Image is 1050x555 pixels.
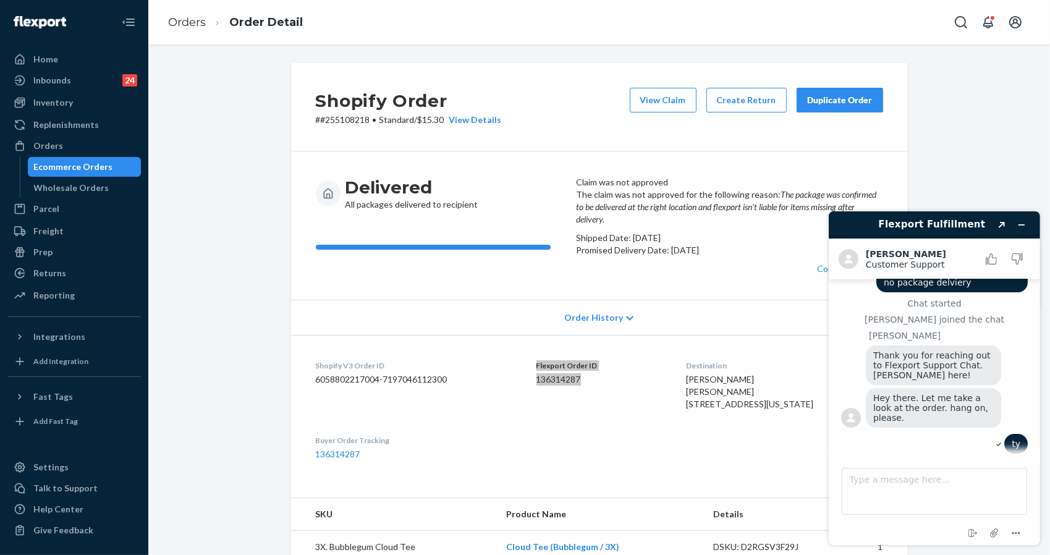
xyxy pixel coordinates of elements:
[819,201,1050,555] iframe: Find more information here
[7,387,141,407] button: Fast Tags
[576,189,876,224] em: The package was confirmed to be delivered at the right location and flexport isn't liable for ite...
[713,541,829,553] div: DSKU: D2RGSV3F29J
[33,503,83,515] div: Help Center
[33,96,73,109] div: Inventory
[7,499,141,519] a: Help Center
[33,482,98,494] div: Talk to Support
[949,10,973,35] button: Open Search Box
[33,461,69,473] div: Settings
[7,520,141,540] button: Give Feedback
[807,94,873,106] div: Duplicate Order
[7,70,141,90] a: Inbounds24
[7,286,141,305] a: Reporting
[27,9,53,20] span: Chat
[316,435,517,446] dt: Buyer Order Tracking
[122,74,137,87] div: 24
[33,140,63,152] div: Orders
[7,327,141,347] button: Integrations
[818,263,883,274] a: Contact Support
[34,161,113,173] div: Ecommerce Orders
[444,114,502,126] button: View Details
[576,232,883,244] p: Shipped Date: [DATE]
[706,88,787,112] button: Create Return
[28,178,142,198] a: Wholesale Orders
[316,114,502,126] p: # #255108218 / $15.30
[564,311,623,324] span: Order History
[33,203,59,215] div: Parcel
[7,352,141,371] a: Add Integration
[28,157,142,177] a: Ecommerce Orders
[687,360,883,371] dt: Destination
[33,119,99,131] div: Replenishments
[7,478,141,498] button: Talk to Support
[14,16,66,28] img: Flexport logo
[34,182,109,194] div: Wholesale Orders
[1003,10,1028,35] button: Open account menu
[687,374,814,409] span: [PERSON_NAME] [PERSON_NAME] [STREET_ADDRESS][US_STATE]
[797,88,883,112] button: Duplicate Order
[7,115,141,135] a: Replenishments
[536,360,667,371] dt: Flexport Order ID
[158,4,313,41] ol: breadcrumbs
[33,246,53,258] div: Prep
[33,289,75,302] div: Reporting
[291,498,497,531] th: SKU
[33,416,78,426] div: Add Fast Tag
[316,360,517,371] dt: Shopify V3 Order ID
[7,93,141,112] a: Inventory
[345,176,478,198] h3: Delivered
[33,524,93,536] div: Give Feedback
[703,498,839,531] th: Details
[497,498,703,531] th: Product Name
[576,176,883,189] header: Claim was not approved
[345,176,478,211] div: All packages delivered to recipient
[373,114,377,125] span: •
[33,74,71,87] div: Inbounds
[7,457,141,477] a: Settings
[507,541,620,552] a: Cloud Tee (Bubblegum / 3X)
[7,136,141,156] a: Orders
[316,373,517,386] dd: 6058802217004-7197046112300
[229,15,303,29] a: Order Detail
[7,221,141,241] a: Freight
[33,356,88,366] div: Add Integration
[576,189,883,226] p: The claim was not approved for the following reason:
[536,373,667,386] dd: 136314287
[379,114,415,125] span: Standard
[33,53,58,66] div: Home
[7,199,141,219] a: Parcel
[7,412,141,431] a: Add Fast Tag
[7,263,141,283] a: Returns
[33,331,85,343] div: Integrations
[7,49,141,69] a: Home
[33,267,66,279] div: Returns
[576,244,883,256] p: Promised Delivery Date: [DATE]
[33,225,64,237] div: Freight
[7,242,141,262] a: Prep
[976,10,1001,35] button: Open notifications
[630,88,696,112] button: View Claim
[116,10,141,35] button: Close Navigation
[168,15,206,29] a: Orders
[316,449,360,459] a: 136314287
[316,88,502,114] h2: Shopify Order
